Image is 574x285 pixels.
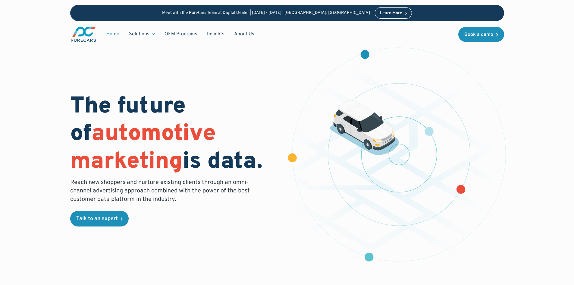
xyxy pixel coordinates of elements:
a: Talk to an expert [70,211,129,226]
img: illustration of a vehicle [330,100,399,155]
p: Reach new shoppers and nurture existing clients through an omni-channel advertising approach comb... [70,178,253,204]
div: Solutions [124,28,160,40]
a: Book a demo [458,27,504,42]
span: automotive marketing [70,120,216,176]
a: main [70,26,97,43]
h1: The future of is data. [70,93,280,176]
a: Learn More [375,7,412,19]
img: purecars logo [70,26,97,43]
a: Insights [202,28,229,40]
a: OEM Programs [160,28,202,40]
div: Talk to an expert [76,216,118,222]
p: Meet with the PureCars Team at Digital Dealer | [DATE] - [DATE] | [GEOGRAPHIC_DATA], [GEOGRAPHIC_... [162,11,370,16]
div: Solutions [129,31,149,37]
div: Book a demo [464,32,493,37]
div: Learn More [380,11,402,15]
a: About Us [229,28,259,40]
a: Home [102,28,124,40]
